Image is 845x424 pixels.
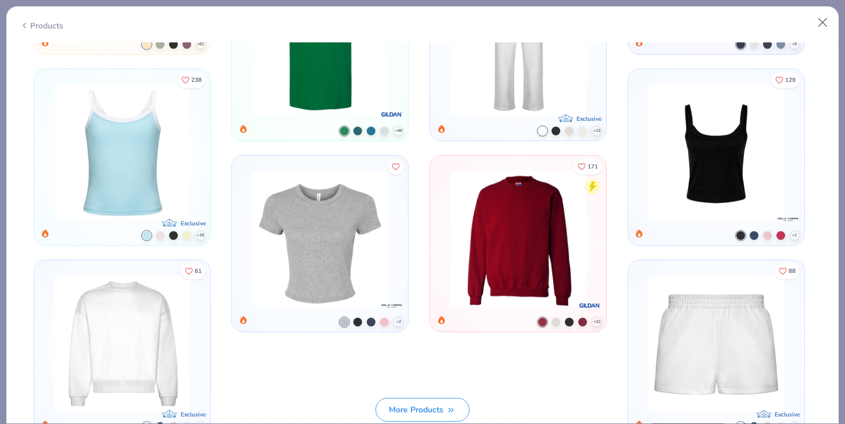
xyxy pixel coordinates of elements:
[375,398,470,422] button: More Products
[776,207,800,231] img: brand logo
[248,171,393,307] img: Bella + Canvas Ladies' Micro Ribbed Baby Tee
[181,220,206,228] div: Exclusive
[643,85,789,220] img: Bella Canvas Ladies' Micro Ribbed Scoop Tank
[812,12,834,34] button: Close
[177,72,206,88] button: Like
[20,20,63,32] div: Products
[181,263,206,279] button: Like
[789,268,796,274] span: 88
[771,72,800,88] button: Like
[775,411,800,419] div: Exclusive
[49,85,195,220] img: Fresh Prints Cali Camisole Top
[593,319,600,325] span: + 32
[197,41,204,48] span: + 62
[195,268,202,274] span: 61
[775,263,800,279] button: Like
[380,294,403,317] img: brand logo
[792,41,797,48] span: + 5
[578,294,601,317] img: brand logo
[577,115,601,124] div: Exclusive
[380,103,403,126] img: brand logo
[588,164,598,170] span: 171
[643,276,789,411] img: Fresh Prints Miami Heavyweight Shorts
[396,319,401,325] span: + 2
[446,171,591,307] img: Gildan Adult Heavy Blend Adult 8 Oz. 50/50 Fleece Crew
[785,77,796,83] span: 129
[181,411,206,419] div: Exclusive
[197,232,204,239] span: + 18
[395,128,402,134] span: + 46
[49,276,195,411] img: Fresh Prints Chicago Heavyweight Crewneck
[792,232,797,239] span: + 1
[388,159,404,175] button: Like
[191,77,202,83] span: 238
[593,128,600,134] span: + 13
[574,159,602,175] button: Like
